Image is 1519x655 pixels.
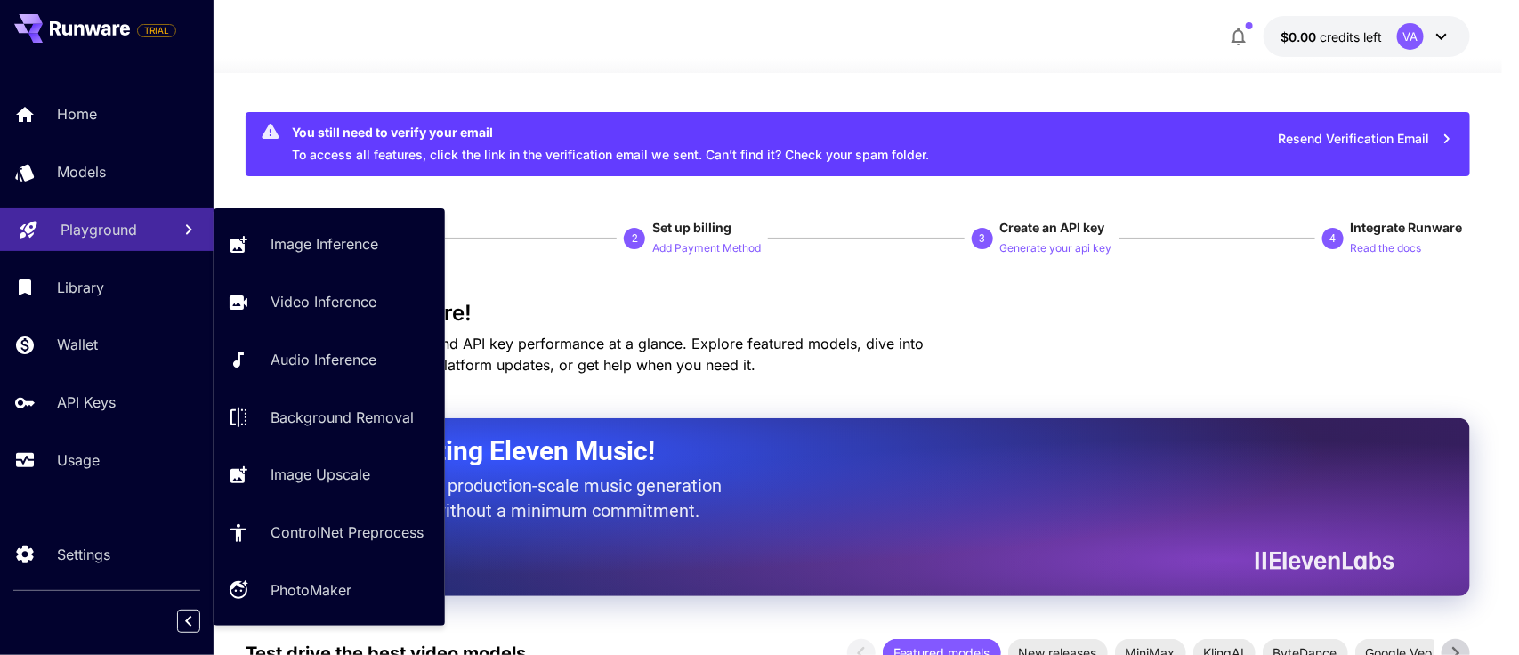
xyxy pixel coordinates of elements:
p: Playground [61,219,137,240]
button: $0.00 [1264,16,1470,57]
a: PhotoMaker [214,569,445,612]
p: Image Inference [271,233,378,255]
p: Add Payment Method [652,240,761,257]
span: Create an API key [1000,220,1105,235]
div: Collapse sidebar [190,605,214,637]
a: Video Inference [214,280,445,324]
p: PhotoMaker [271,579,351,601]
div: To access all features, click the link in the verification email we sent. Can’t find it? Check yo... [292,117,929,171]
a: Audio Inference [214,338,445,382]
p: Audio Inference [271,349,376,370]
p: The only way to get production-scale music generation from Eleven Labs without a minimum commitment. [290,473,735,523]
span: $0.00 [1281,29,1321,44]
p: 4 [1329,230,1336,247]
p: Generate your api key [1000,240,1112,257]
p: Wallet [57,334,98,355]
button: Collapse sidebar [177,610,200,633]
p: 2 [632,230,638,247]
a: Background Removal [214,395,445,439]
p: API Keys [57,392,116,413]
div: VA [1397,23,1424,50]
p: Settings [57,544,110,565]
p: 3 [979,230,985,247]
span: TRIAL [138,24,175,37]
p: Models [57,161,106,182]
h2: Now Supporting Eleven Music! [290,434,1381,468]
p: ControlNet Preprocess [271,522,424,543]
a: Image Inference [214,222,445,266]
div: You still need to verify your email [292,123,929,142]
h3: Welcome to Runware! [246,301,1470,326]
a: Image Upscale [214,453,445,497]
p: Background Removal [271,407,414,428]
span: credits left [1321,29,1383,44]
span: Check out your usage stats and API key performance at a glance. Explore featured models, dive int... [246,335,924,374]
div: $0.00 [1281,28,1383,46]
p: Library [57,277,104,298]
p: Read the docs [1351,240,1422,257]
p: Image Upscale [271,464,370,485]
span: Add your payment card to enable full platform functionality. [137,20,176,41]
p: Home [57,103,97,125]
span: Set up billing [652,220,731,235]
p: Video Inference [271,291,376,312]
p: Usage [57,449,100,471]
span: Integrate Runware [1351,220,1463,235]
button: Resend Verification Email [1269,121,1463,158]
a: ControlNet Preprocess [214,511,445,554]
